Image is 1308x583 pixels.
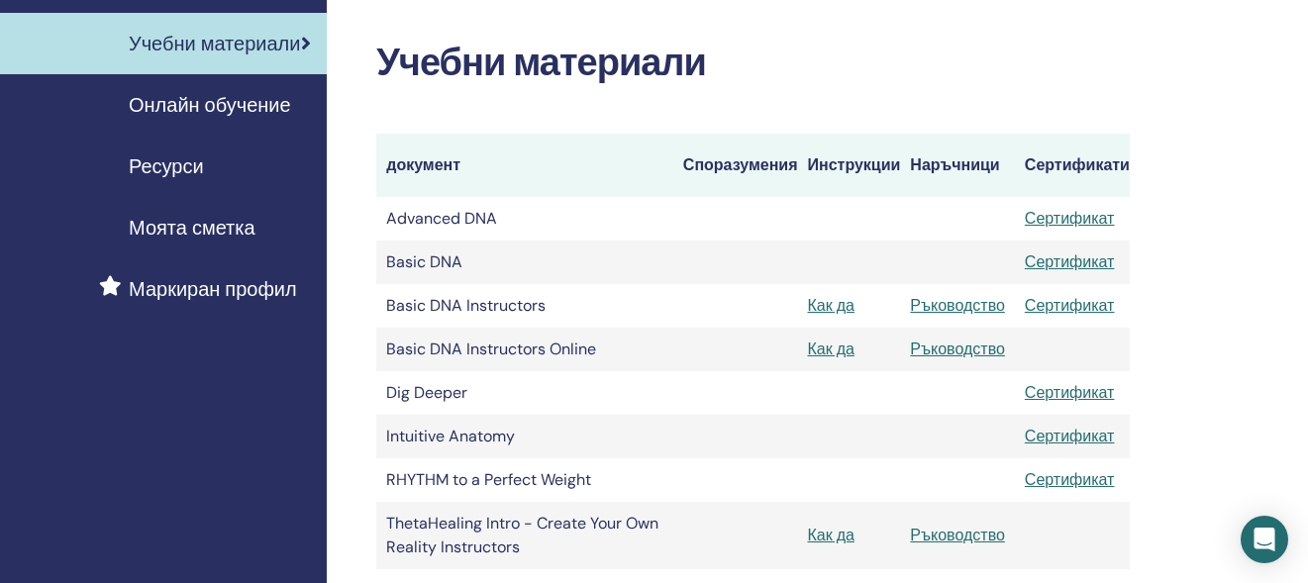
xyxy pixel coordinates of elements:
[129,151,204,181] span: Ресурси
[1241,516,1288,563] div: Open Intercom Messenger
[808,339,855,359] a: Как да
[376,41,1130,86] h2: Учебни материали
[673,134,798,197] th: Споразумения
[1025,382,1115,403] a: Сертификат
[910,295,1005,316] a: Ръководство
[808,295,855,316] a: Как да
[376,502,673,569] td: ThetaHealing Intro - Create Your Own Reality Instructors
[376,371,673,415] td: Dig Deeper
[1015,134,1130,197] th: Сертификати
[129,90,291,120] span: Онлайн обучение
[376,241,673,284] td: Basic DNA
[376,415,673,458] td: Intuitive Anatomy
[1025,208,1115,229] a: Сертификат
[129,29,300,58] span: Учебни материали
[900,134,1015,197] th: Наръчници
[129,213,255,243] span: Моята сметка
[1025,251,1115,272] a: Сертификат
[1025,426,1115,446] a: Сертификат
[129,274,297,304] span: Маркиран профил
[910,339,1005,359] a: Ръководство
[1025,295,1115,316] a: Сертификат
[376,197,673,241] td: Advanced DNA
[376,134,673,197] th: документ
[910,525,1005,545] a: Ръководство
[376,458,673,502] td: RHYTHM to a Perfect Weight
[798,134,901,197] th: Инструкции
[808,525,855,545] a: Как да
[1025,469,1115,490] a: Сертификат
[376,284,673,328] td: Basic DNA Instructors
[376,328,673,371] td: Basic DNA Instructors Online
